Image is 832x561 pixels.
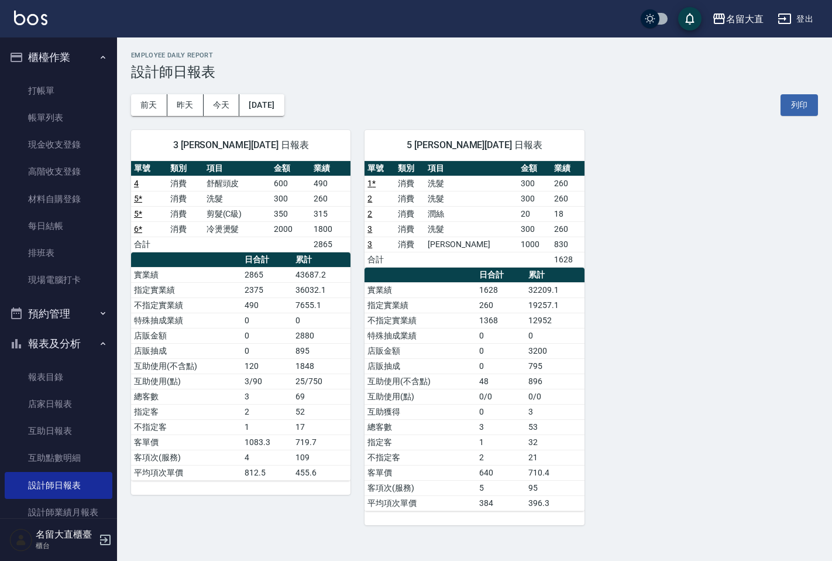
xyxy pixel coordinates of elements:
td: 350 [271,206,311,221]
td: 32 [525,435,584,450]
td: 5 [476,480,525,495]
td: 實業績 [131,267,242,282]
img: Person [9,528,33,552]
h5: 名留大直櫃臺 [36,529,95,541]
td: 640 [476,465,525,480]
button: 今天 [204,94,240,116]
td: 490 [311,176,350,191]
td: 260 [476,297,525,313]
td: 4 [242,450,293,465]
td: 店販金額 [365,343,476,358]
th: 累計 [293,252,350,268]
td: 300 [518,191,551,206]
td: 95 [525,480,584,495]
td: 384 [476,495,525,511]
table: a dense table [131,161,350,252]
a: 互助點數明細 [5,444,112,471]
th: 單號 [365,161,395,176]
td: 48 [476,374,525,389]
td: 2 [242,404,293,419]
td: 455.6 [293,465,350,480]
td: 消費 [167,206,204,221]
td: 指定客 [365,435,476,450]
td: 0/0 [525,389,584,404]
td: 冷燙燙髮 [204,221,271,237]
td: [PERSON_NAME] [425,237,517,252]
td: 0 [293,313,350,328]
td: 特殊抽成業績 [365,328,476,343]
td: 消費 [395,191,425,206]
th: 項目 [425,161,517,176]
td: 店販抽成 [365,358,476,374]
td: 指定實業績 [365,297,476,313]
td: 3200 [525,343,584,358]
td: 3 [525,404,584,419]
h2: Employee Daily Report [131,52,818,59]
button: [DATE] [239,94,284,116]
td: 0 [476,404,525,419]
a: 現金收支登錄 [5,131,112,158]
td: 17 [293,419,350,435]
button: 櫃檯作業 [5,42,112,73]
td: 洗髮 [425,221,517,237]
td: 合計 [365,252,395,267]
td: 不指定實業績 [131,297,242,313]
button: 昨天 [167,94,204,116]
td: 710.4 [525,465,584,480]
a: 店家日報表 [5,391,112,418]
button: 報表及分析 [5,329,112,359]
td: 18 [551,206,585,221]
td: 洗髮 [425,191,517,206]
a: 每日結帳 [5,213,112,240]
td: 不指定實業績 [365,313,476,328]
td: 1628 [476,282,525,297]
td: 互助使用(不含點) [365,374,476,389]
td: 25/750 [293,374,350,389]
td: 0 [476,358,525,374]
td: 消費 [395,206,425,221]
td: 店販抽成 [131,343,242,358]
td: 812.5 [242,465,293,480]
th: 類別 [395,161,425,176]
td: 52 [293,404,350,419]
button: save [678,7,702,30]
td: 不指定客 [131,419,242,435]
td: 795 [525,358,584,374]
td: 300 [518,176,551,191]
a: 2 [367,209,372,218]
td: 指定實業績 [131,282,242,297]
td: 2880 [293,328,350,343]
td: 互助獲得 [365,404,476,419]
td: 1 [242,419,293,435]
a: 高階收支登錄 [5,158,112,185]
td: 0/0 [476,389,525,404]
td: 消費 [395,221,425,237]
td: 消費 [167,221,204,237]
button: 登出 [773,8,818,30]
td: 1368 [476,313,525,328]
td: 109 [293,450,350,465]
a: 4 [134,179,139,188]
a: 材料自購登錄 [5,186,112,213]
td: 1 [476,435,525,450]
a: 互助日報表 [5,418,112,444]
td: 互助使用(不含點) [131,358,242,374]
td: 1628 [551,252,585,267]
a: 帳單列表 [5,104,112,131]
span: 5 [PERSON_NAME][DATE] 日報表 [379,139,570,151]
td: 剪髮(C級) [204,206,271,221]
h3: 設計師日報表 [131,64,818,80]
td: 消費 [167,191,204,206]
td: 消費 [395,176,425,191]
div: 名留大直 [726,12,764,26]
a: 3 [367,240,372,249]
td: 0 [242,313,293,328]
td: 客單價 [365,465,476,480]
a: 打帳單 [5,77,112,104]
td: 3/90 [242,374,293,389]
td: 830 [551,237,585,252]
td: 實業績 [365,282,476,297]
td: 2000 [271,221,311,237]
td: 0 [242,343,293,358]
td: 總客數 [365,419,476,435]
